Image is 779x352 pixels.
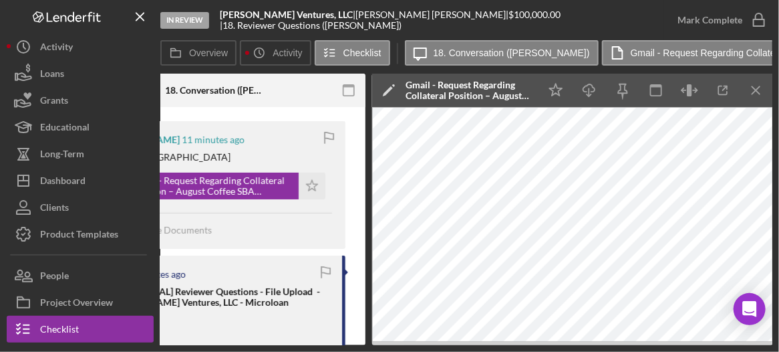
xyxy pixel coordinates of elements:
div: Product Templates [40,221,118,251]
button: Long-Term [7,141,154,167]
button: 18. Conversation ([PERSON_NAME]) [405,40,599,66]
div: Dashboard [40,167,86,197]
button: Loans [7,60,154,87]
button: Mark Complete [664,7,772,33]
span: Move Documents [138,224,212,236]
button: Gmail - Request Regarding Collateral Position – August Coffee SBA Loan.pdf [105,173,325,199]
label: 18. Conversation ([PERSON_NAME]) [434,48,590,58]
label: Activity [273,48,302,58]
div: Project Overview [40,289,113,319]
button: Educational [7,114,154,141]
button: Dashboard [7,167,154,194]
div: | 18. Reviewer Questions ([PERSON_NAME]) [220,20,402,31]
button: Project Overview [7,289,154,316]
button: Clients [7,194,154,221]
button: Activity [240,40,311,66]
strong: Re: [EXTERNAL] Reviewer Questions - File Upload - [PERSON_NAME] Ventures, LLC - Microloan Applica... [105,286,322,319]
div: 18. Conversation ([PERSON_NAME]) [165,85,265,96]
label: Overview [189,48,228,58]
button: People [7,262,154,289]
div: Gmail - Request Regarding Collateral Position – August Coffee SBA Loan.pdf [132,175,292,197]
div: | [220,9,355,20]
div: Grants [40,87,68,117]
button: Checklist [315,40,390,66]
div: Checklist [40,316,79,346]
div: [PERSON_NAME] [PERSON_NAME] | [355,9,508,20]
div: Educational [40,114,90,144]
div: Open Intercom Messenger [734,293,766,325]
button: Overview [160,40,237,66]
button: Product Templates [7,221,154,248]
b: [PERSON_NAME] Ventures, LLC [220,9,353,20]
div: Loans [40,60,64,90]
div: Clients [40,194,69,224]
time: 2025-08-18 15:24 [182,135,245,145]
label: Checklist [343,48,381,58]
div: Activity [40,33,73,64]
div: $100,000.00 [508,9,565,20]
button: Grants [7,87,154,114]
div: People [40,262,69,292]
div: Gmail - Request Regarding Collateral Position – August Coffee SBA Loan.pdf [406,80,532,101]
div: City of [GEOGRAPHIC_DATA] [105,152,230,163]
button: Move Documents [105,213,225,247]
button: Activity [7,33,154,60]
div: Long-Term [40,141,84,171]
button: Checklist [7,316,154,343]
div: In Review [160,12,209,29]
div: Mark Complete [677,7,742,33]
